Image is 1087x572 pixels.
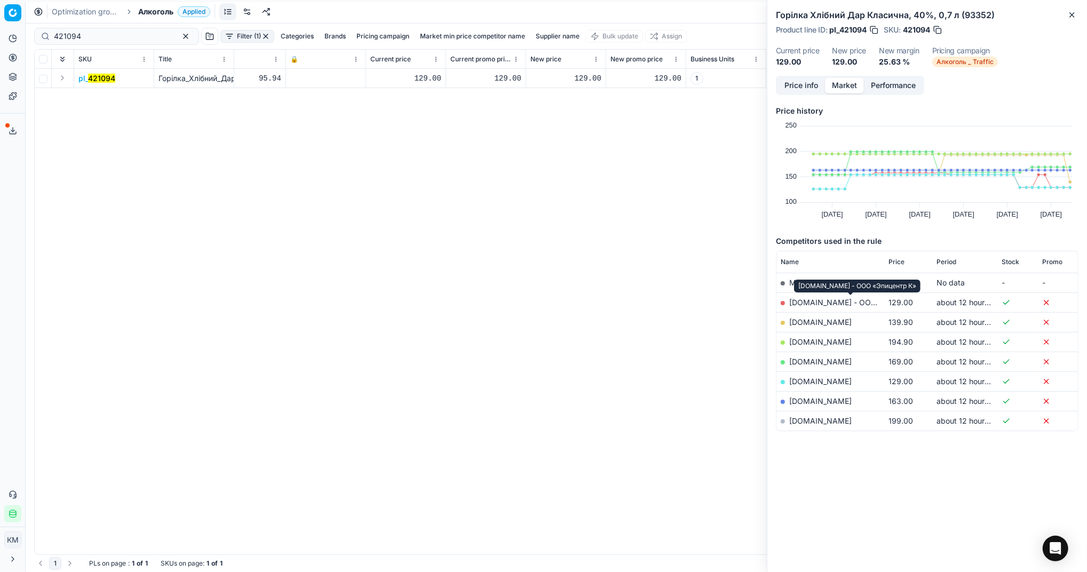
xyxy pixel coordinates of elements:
span: Title [158,55,172,63]
span: АлкогольApplied [138,6,210,17]
a: [DOMAIN_NAME] - ООО «Эпицентр К» [789,298,930,307]
button: Market [825,78,864,93]
span: New price [530,55,561,63]
span: 🔒 [290,55,298,63]
button: Price info [777,78,825,93]
dd: 129.00 [776,57,819,67]
td: - [884,273,932,292]
div: Open Intercom Messenger [1043,536,1068,561]
span: pl_ [78,73,115,84]
span: Promo [1042,258,1062,266]
span: My price [789,278,820,287]
span: Горілка_Хлібний_Дар_Класична,_40%,_0,7_л_(93352) [158,74,351,83]
span: 163.00 [888,396,913,406]
span: Price [888,258,904,266]
div: 95.94 [210,73,281,84]
button: Expand [56,71,69,84]
text: 250 [786,121,797,129]
span: 169.00 [888,357,913,366]
text: [DATE] [953,210,974,218]
a: [DOMAIN_NAME] [789,337,852,346]
span: about 12 hours ago [937,317,1004,327]
span: 139.90 [888,317,913,327]
span: 194.90 [888,337,913,346]
nav: pagination [34,557,76,570]
span: Applied [178,6,210,17]
button: Bulk update [586,30,643,43]
text: 200 [786,147,797,155]
dd: 129.00 [832,57,866,67]
span: Алкоголь _ Traffic [932,57,998,67]
span: pl_421094 [829,25,867,35]
span: about 12 hours ago [937,298,1004,307]
dt: New price [832,47,866,54]
strong: 1 [132,559,134,568]
nav: breadcrumb [52,6,210,17]
a: [DOMAIN_NAME] [789,377,852,386]
button: Pricing campaign [352,30,414,43]
text: [DATE] [1041,210,1062,218]
span: 421094 [903,25,930,35]
span: Алкоголь [138,6,173,17]
span: about 12 hours ago [937,396,1004,406]
text: [DATE] [866,210,887,218]
mark: 421094 [88,74,115,83]
strong: 1 [220,559,223,568]
button: Performance [864,78,923,93]
button: Market min price competitor name [416,30,529,43]
button: Filter (1) [220,30,274,43]
dt: Current price [776,47,819,54]
td: - [998,273,1038,292]
a: [DOMAIN_NAME] [789,357,852,366]
h5: Competitors used in the rule [776,236,1078,247]
strong: 1 [207,559,209,568]
a: Optimization groups [52,6,120,17]
span: Name [781,258,799,266]
dt: New margin [879,47,919,54]
a: [DOMAIN_NAME] [789,317,852,327]
span: Period [937,258,956,266]
span: SKU : [884,26,901,34]
dd: 25.63 % [879,57,919,67]
span: about 12 hours ago [937,337,1004,346]
strong: of [137,559,143,568]
text: 150 [786,172,797,180]
strong: 1 [145,559,148,568]
div: [DOMAIN_NAME] - ООО «Эпицентр К» [794,280,921,292]
span: New promo price [610,55,663,63]
a: [DOMAIN_NAME] [789,416,852,425]
span: about 12 hours ago [937,416,1004,425]
span: Current promo price [450,55,511,63]
td: No data [932,273,998,292]
span: КM [5,532,21,548]
span: PLs on page [89,559,126,568]
button: Assign [645,30,687,43]
text: [DATE] [822,210,843,218]
text: [DATE] [997,210,1018,218]
text: 100 [786,197,797,205]
div: 129.00 [610,73,681,84]
div: 129.00 [370,73,441,84]
button: Supplier name [531,30,584,43]
div: 129.00 [450,73,521,84]
button: 1 [49,557,61,570]
span: SKUs on page : [161,559,204,568]
span: about 12 hours ago [937,357,1004,366]
span: about 12 hours ago [937,377,1004,386]
dt: Pricing campaign [932,47,998,54]
div: 129.00 [530,73,601,84]
span: Product line ID : [776,26,827,34]
strong: of [211,559,218,568]
span: 199.00 [888,416,913,425]
span: 1 [691,72,703,85]
button: pl_421094 [78,73,115,84]
h2: Горілка Хлібний Дар Класична, 40%, 0,7 л (93352) [776,9,1078,21]
a: [DOMAIN_NAME] [789,396,852,406]
input: Search by SKU or title [54,31,171,42]
button: КM [4,531,21,549]
button: Categories [276,30,318,43]
button: Expand all [56,53,69,66]
div: : [89,559,148,568]
span: Current price [370,55,411,63]
h5: Price history [776,106,1078,116]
